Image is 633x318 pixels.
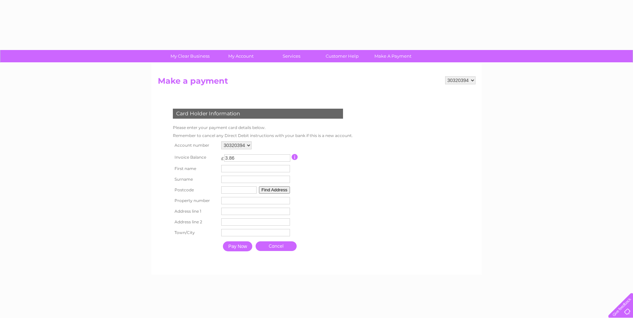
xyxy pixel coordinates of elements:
th: Surname [171,174,220,185]
a: My Clear Business [163,50,218,62]
th: First name [171,163,220,174]
td: £ [221,153,224,161]
h2: Make a payment [158,76,476,89]
td: Remember to cancel any Direct Debit instructions with your bank if this is a new account. [171,132,354,140]
th: Address line 2 [171,217,220,227]
th: Address line 1 [171,206,220,217]
th: Account number [171,140,220,151]
button: Find Address [259,186,290,194]
td: Please enter your payment card details below. [171,124,354,132]
input: Information [292,154,298,160]
a: Cancel [256,241,297,251]
th: Postcode [171,185,220,195]
th: Town/City [171,227,220,238]
div: Card Holder Information [173,109,343,119]
input: Pay Now [223,241,252,251]
a: My Account [213,50,268,62]
th: Property number [171,195,220,206]
a: Make A Payment [365,50,420,62]
th: Invoice Balance [171,151,220,163]
a: Customer Help [315,50,370,62]
a: Services [264,50,319,62]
